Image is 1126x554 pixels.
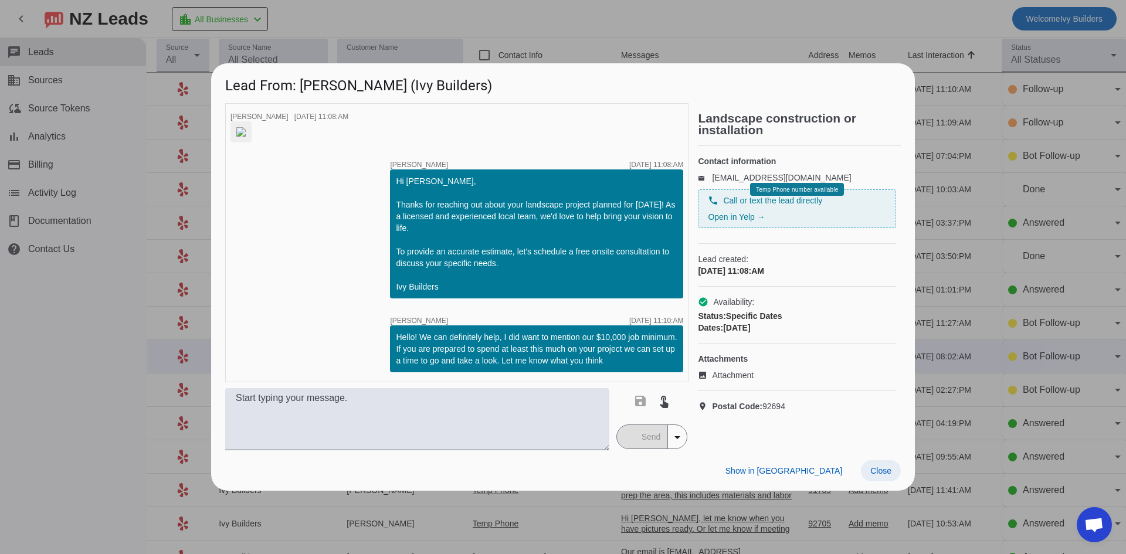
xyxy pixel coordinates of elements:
[698,323,723,332] strong: Dates:
[698,265,896,277] div: [DATE] 11:08:AM
[725,466,842,475] span: Show in [GEOGRAPHIC_DATA]
[236,127,246,137] img: QdkdGPFLIyJ2nhj3hViNGw
[629,317,683,324] div: [DATE] 11:10:AM
[698,353,896,365] h4: Attachments
[670,430,684,444] mat-icon: arrow_drop_down
[698,297,708,307] mat-icon: check_circle
[396,331,677,366] div: Hello! We can definitely help, I did want to mention our $10,000 job minimum. If you are prepared...
[390,161,448,168] span: [PERSON_NAME]
[390,317,448,324] span: [PERSON_NAME]
[698,371,712,380] mat-icon: image
[698,155,896,167] h4: Contact information
[723,195,822,206] span: Call or text the lead directly
[713,296,754,308] span: Availability:
[657,394,671,408] mat-icon: touch_app
[698,175,712,181] mat-icon: email
[716,460,852,481] button: Show in [GEOGRAPHIC_DATA]
[396,175,677,293] div: Hi [PERSON_NAME], Thanks for reaching out about your landscape project planned for [DATE]! As a l...
[698,253,896,265] span: Lead created:
[698,369,896,381] a: Attachment
[230,113,289,121] span: [PERSON_NAME]
[698,113,901,136] h2: Landscape construction or installation
[698,310,896,322] div: Specific Dates
[211,63,915,103] h1: Lead From: [PERSON_NAME] (Ivy Builders)
[708,195,718,206] mat-icon: phone
[708,212,765,222] a: Open in Yelp →
[870,466,891,475] span: Close
[629,161,683,168] div: [DATE] 11:08:AM
[756,186,838,193] span: Temp Phone number available
[698,402,712,411] mat-icon: location_on
[294,113,348,120] div: [DATE] 11:08:AM
[861,460,901,481] button: Close
[712,173,851,182] a: [EMAIL_ADDRESS][DOMAIN_NAME]
[712,369,754,381] span: Attachment
[698,311,725,321] strong: Status:
[712,400,785,412] span: 92694
[712,402,762,411] strong: Postal Code:
[1077,507,1112,542] div: Open chat
[698,322,896,334] div: [DATE]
